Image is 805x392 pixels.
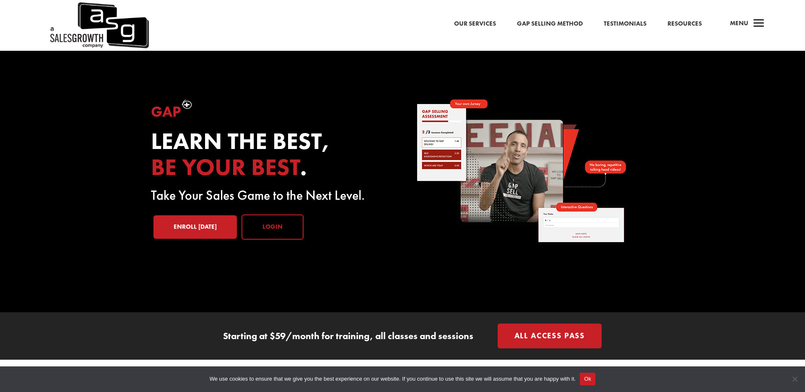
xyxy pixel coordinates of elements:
[151,191,389,201] p: Take Your Sales Game to the Next Level.
[580,373,595,385] button: Ok
[151,128,389,184] h2: Learn the best, .
[730,19,748,27] span: Menu
[241,214,304,240] a: Login
[604,18,647,29] a: Testimonials
[151,152,300,182] span: be your best
[210,375,576,383] span: We use cookies to ensure that we give you the best experience on our website. If you continue to ...
[151,102,181,121] span: Gap
[790,375,799,383] span: No
[182,99,192,109] img: plus-symbol-white
[416,99,626,242] img: self-paced-sales-course-online
[667,18,702,29] a: Resources
[498,324,602,348] a: All Access Pass
[517,18,583,29] a: Gap Selling Method
[153,215,237,239] a: Enroll [DATE]
[750,16,767,32] span: a
[454,18,496,29] a: Our Services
